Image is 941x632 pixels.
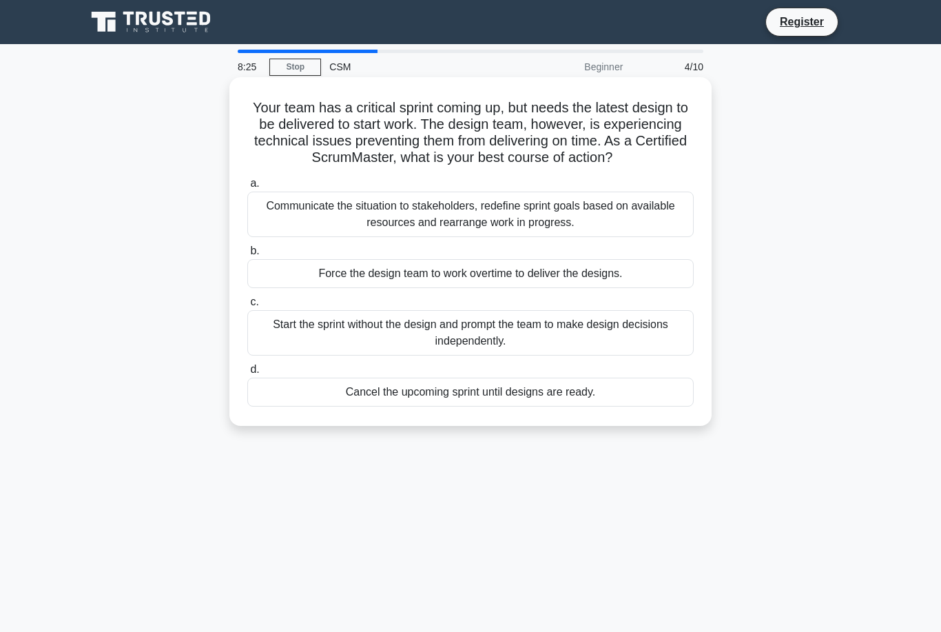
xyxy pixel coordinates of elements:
[772,13,832,30] a: Register
[247,192,694,237] div: Communicate the situation to stakeholders, redefine sprint goals based on available resources and...
[250,363,259,375] span: d.
[631,53,712,81] div: 4/10
[250,245,259,256] span: b.
[510,53,631,81] div: Beginner
[321,53,510,81] div: CSM
[269,59,321,76] a: Stop
[246,99,695,167] h5: Your team has a critical sprint coming up, but needs the latest design to be delivered to start w...
[247,378,694,407] div: Cancel the upcoming sprint until designs are ready.
[250,177,259,189] span: a.
[247,310,694,356] div: Start the sprint without the design and prompt the team to make design decisions independently.
[250,296,258,307] span: c.
[247,259,694,288] div: Force the design team to work overtime to deliver the designs.
[229,53,269,81] div: 8:25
